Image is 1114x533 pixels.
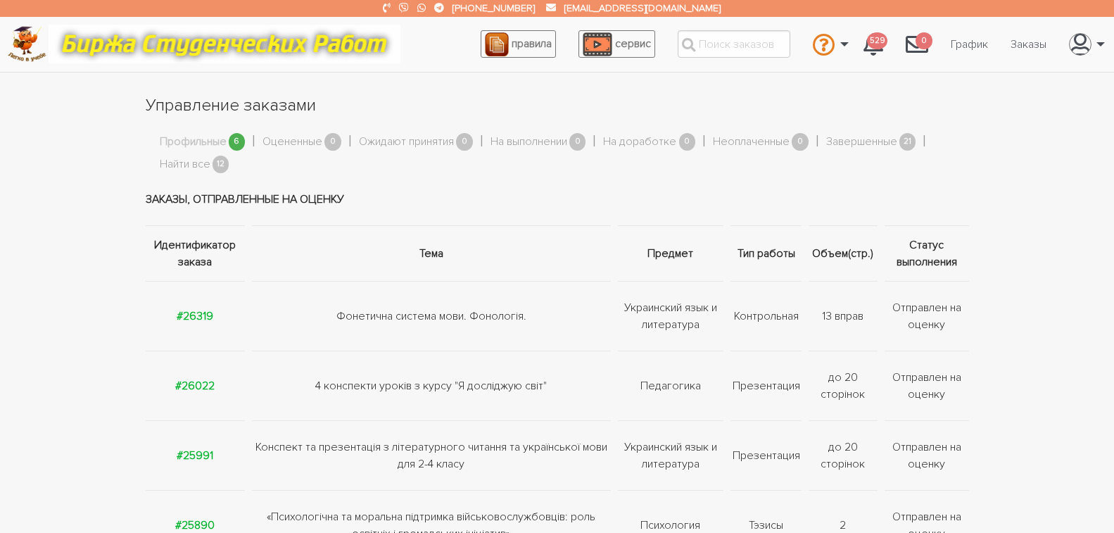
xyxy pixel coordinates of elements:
[678,30,790,58] input: Поиск заказов
[564,2,721,14] a: [EMAIL_ADDRESS][DOMAIN_NAME]
[852,25,894,63] a: 529
[262,133,322,151] a: Оцененные
[452,2,535,14] a: [PHONE_NUMBER]
[713,133,790,151] a: Неоплаченные
[615,37,651,51] span: сервис
[160,133,227,151] a: Профильные
[603,133,676,151] a: На доработке
[146,94,969,118] h1: Управление заказами
[867,32,887,50] span: 529
[359,133,454,151] a: Ожидают принятия
[899,133,916,151] span: 21
[881,282,969,351] td: Отправлен на оценку
[614,421,727,491] td: Украинский язык и литература
[229,133,246,151] span: 6
[175,518,215,532] a: #25890
[583,32,612,56] img: play_icon-49f7f135c9dc9a03216cfdbccbe1e3994649169d890fb554cedf0eac35a01ba8.png
[614,351,727,421] td: Педагогика
[481,30,556,58] a: правила
[324,133,341,151] span: 0
[727,351,805,421] td: Презентация
[916,32,932,50] span: 0
[485,32,509,56] img: agreement_icon-feca34a61ba7f3d1581b08bc946b2ec1ccb426f67415f344566775c155b7f62c.png
[881,351,969,421] td: Отправлен на оценку
[160,156,210,174] a: Найти все
[826,133,897,151] a: Завершенные
[805,282,881,351] td: 13 вправ
[578,30,655,58] a: сервис
[177,449,213,463] a: #25991
[894,25,939,63] a: 0
[49,25,400,63] img: motto-12e01f5a76059d5f6a28199ef077b1f78e012cfde436ab5cf1d4517935686d32.gif
[805,351,881,421] td: до 20 сторінок
[213,156,229,173] span: 12
[727,421,805,491] td: Презентация
[456,133,473,151] span: 0
[512,37,552,51] span: правила
[248,421,614,491] td: Конспект та презентація з літературного читання та української мови для 2-4 класу
[614,282,727,351] td: Украинский язык и литература
[146,226,248,282] th: Идентификатор заказа
[805,226,881,282] th: Объем(стр.)
[805,421,881,491] td: до 20 сторінок
[614,226,727,282] th: Предмет
[8,26,46,62] img: logo-c4363faeb99b52c628a42810ed6dfb4293a56d4e4775eb116515dfe7f33672af.png
[792,133,809,151] span: 0
[727,226,805,282] th: Тип работы
[248,282,614,351] td: Фонетична система мови. Фонологія.
[569,133,586,151] span: 0
[727,282,805,351] td: Контрольная
[248,351,614,421] td: 4 конспекти уроків з курсу "Я досліджую світ"
[146,173,969,226] td: Заказы, отправленные на оценку
[248,226,614,282] th: Тема
[939,31,999,58] a: График
[177,309,213,323] a: #26319
[679,133,696,151] span: 0
[881,226,969,282] th: Статус выполнения
[999,31,1058,58] a: Заказы
[490,133,567,151] a: На выполнении
[175,379,215,393] a: #26022
[881,421,969,491] td: Отправлен на оценку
